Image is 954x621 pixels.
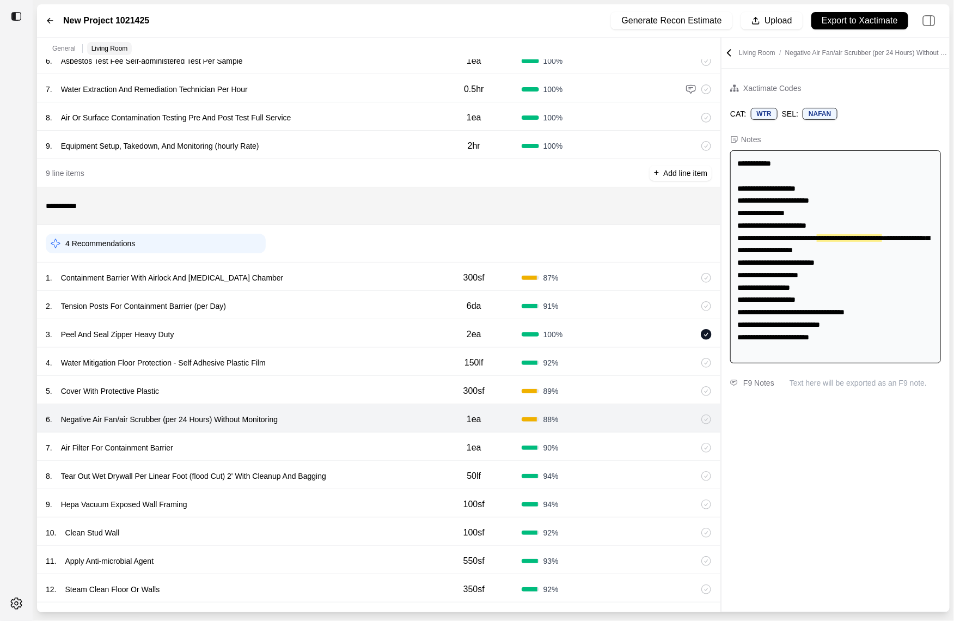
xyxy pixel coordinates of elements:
[57,138,264,154] p: Equipment Setup, Takedown, And Monitoring (hourly Rate)
[467,54,481,68] p: 1ea
[46,329,52,340] p: 3 .
[46,357,52,368] p: 4 .
[468,139,480,153] p: 2hr
[60,525,124,540] p: Clean Stud Wall
[543,386,559,397] span: 89 %
[46,556,56,567] p: 11 .
[11,11,22,22] img: toggle sidebar
[46,584,56,595] p: 12 .
[782,108,798,119] p: SEL:
[463,583,485,596] p: 350sf
[463,271,485,284] p: 300sf
[57,383,164,399] p: Cover With Protective Plastic
[46,301,52,312] p: 2 .
[467,413,481,426] p: 1ea
[741,134,761,145] div: Notes
[46,168,84,179] p: 9 line items
[57,327,179,342] p: Peel And Seal Zipper Heavy Duty
[46,56,52,66] p: 6 .
[743,376,774,389] div: F9 Notes
[57,110,296,125] p: Air Or Surface Contamination Testing Pre And Post Test Full Service
[57,82,252,97] p: Water Extraction And Remediation Technician Per Hour
[65,238,135,249] p: 4 Recommendations
[543,84,563,95] span: 100 %
[543,471,559,482] span: 94 %
[91,44,128,53] p: Living Room
[611,12,732,29] button: Generate Recon Estimate
[63,14,149,27] label: New Project 1021425
[543,301,559,312] span: 91 %
[464,356,484,369] p: 150lf
[57,270,288,285] p: Containment Barrier With Airlock And [MEDICAL_DATA] Chamber
[46,414,52,425] p: 6 .
[543,556,559,567] span: 93 %
[543,56,563,66] span: 100 %
[463,555,485,568] p: 550sf
[467,470,481,483] p: 50lf
[543,112,563,123] span: 100 %
[765,15,792,27] p: Upload
[46,84,52,95] p: 7 .
[463,385,485,398] p: 300sf
[743,82,802,95] div: Xactimate Codes
[822,15,898,27] p: Export to Xactimate
[663,168,707,179] p: Add line item
[57,299,230,314] p: Tension Posts For Containment Barrier (per Day)
[60,553,158,569] p: Apply Anti-microbial Agent
[654,167,659,179] p: +
[775,49,785,57] span: /
[463,526,485,539] p: 100sf
[543,527,559,538] span: 92 %
[57,355,270,370] p: Water Mitigation Floor Protection - Self Adhesive Plastic Film
[46,527,56,538] p: 10 .
[751,108,778,120] div: WTR
[463,498,485,511] p: 100sf
[543,584,559,595] span: 92 %
[543,442,559,453] span: 90 %
[543,499,559,510] span: 94 %
[57,497,192,512] p: Hepa Vacuum Exposed Wall Framing
[686,84,696,95] img: comment
[46,272,52,283] p: 1 .
[741,12,803,29] button: Upload
[46,499,52,510] p: 9 .
[803,108,837,120] div: NAFAN
[57,440,178,455] p: Air Filter For Containment Barrier
[57,53,247,69] p: Asbestos Test Fee Self-administered Test Per Sample
[543,329,563,340] span: 100 %
[543,357,559,368] span: 92 %
[543,272,559,283] span: 87 %
[464,83,484,96] p: 0.5hr
[730,380,738,386] img: comment
[467,300,481,313] p: 6da
[467,328,481,341] p: 2ea
[60,582,164,597] p: Steam Clean Floor Or Walls
[57,468,331,484] p: Tear Out Wet Drywall Per Linear Foot (flood Cut) 2' With Cleanup And Bagging
[467,441,481,454] p: 1ea
[543,141,563,151] span: 100 %
[57,412,282,427] p: Negative Air Fan/air Scrubber (per 24 Hours) Without Monitoring
[730,108,746,119] p: CAT:
[790,378,941,388] p: Text here will be exported as an F9 note.
[650,166,712,181] button: +Add line item
[622,15,722,27] p: Generate Recon Estimate
[46,442,52,453] p: 7 .
[46,386,52,397] p: 5 .
[46,471,52,482] p: 8 .
[46,141,52,151] p: 9 .
[811,12,908,29] button: Export to Xactimate
[467,111,481,124] p: 1ea
[739,48,947,57] p: Living Room
[46,112,52,123] p: 8 .
[543,414,559,425] span: 88 %
[52,44,76,53] p: General
[917,9,941,33] img: right-panel.svg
